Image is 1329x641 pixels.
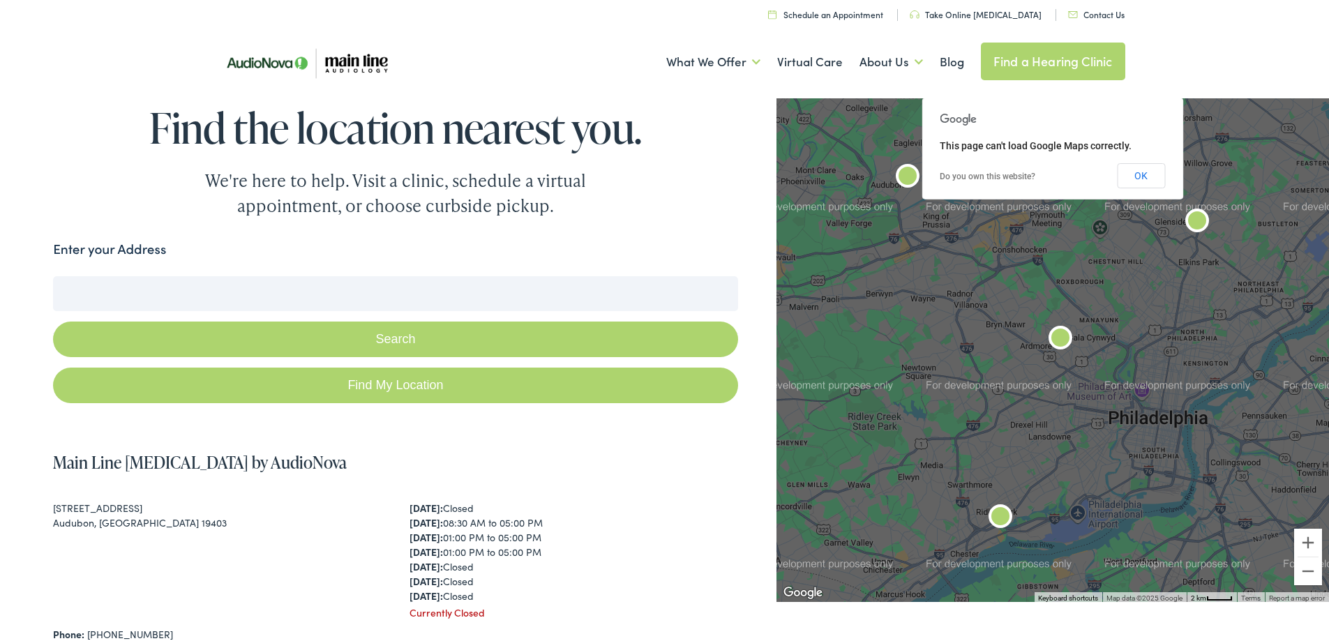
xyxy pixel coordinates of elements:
[1068,8,1125,20] a: Contact Us
[1180,206,1214,239] div: AudioNova
[1294,557,1322,585] button: Zoom out
[940,172,1035,181] a: Do you own this website?
[410,530,443,544] strong: [DATE]:
[981,43,1125,80] a: Find a Hearing Clinic
[859,36,923,88] a: About Us
[53,451,347,474] a: Main Line [MEDICAL_DATA] by AudioNova
[910,8,1042,20] a: Take Online [MEDICAL_DATA]
[410,515,443,529] strong: [DATE]:
[984,502,1017,535] div: Main Line Audiology by AudioNova
[53,239,166,259] label: Enter your Address
[1269,594,1325,602] a: Report a map error
[777,36,843,88] a: Virtual Care
[768,10,776,19] img: utility icon
[53,627,84,641] strong: Phone:
[940,36,964,88] a: Blog
[410,605,738,620] div: Currently Closed
[410,559,443,573] strong: [DATE]:
[172,168,619,218] div: We're here to help. Visit a clinic, schedule a virtual appointment, or choose curbside pickup.
[410,545,443,559] strong: [DATE]:
[53,322,737,357] button: Search
[53,501,382,515] div: [STREET_ADDRESS]
[1241,594,1261,602] a: Terms
[1294,529,1322,557] button: Zoom in
[768,8,883,20] a: Schedule an Appointment
[780,584,826,602] img: Google
[410,574,443,588] strong: [DATE]:
[891,161,924,195] div: Main Line Audiology by AudioNova
[940,140,1132,151] span: This page can't load Google Maps correctly.
[1187,592,1237,602] button: Map Scale: 2 km per 34 pixels
[53,276,737,311] input: Enter your address or zip code
[53,105,737,151] h1: Find the location nearest you.
[1191,594,1206,602] span: 2 km
[1106,594,1182,602] span: Map data ©2025 Google
[410,501,738,603] div: Closed 08:30 AM to 05:00 PM 01:00 PM to 05:00 PM 01:00 PM to 05:00 PM Closed Closed Closed
[780,584,826,602] a: Open this area in Google Maps (opens a new window)
[1044,323,1077,356] div: Main Line Audiology by AudioNova
[53,368,737,403] a: Find My Location
[1117,163,1165,188] button: OK
[1068,11,1078,18] img: utility icon
[410,501,443,515] strong: [DATE]:
[410,589,443,603] strong: [DATE]:
[87,627,173,641] a: [PHONE_NUMBER]
[666,36,760,88] a: What We Offer
[910,10,919,19] img: utility icon
[53,515,382,530] div: Audubon, [GEOGRAPHIC_DATA] 19403
[1038,594,1098,603] button: Keyboard shortcuts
